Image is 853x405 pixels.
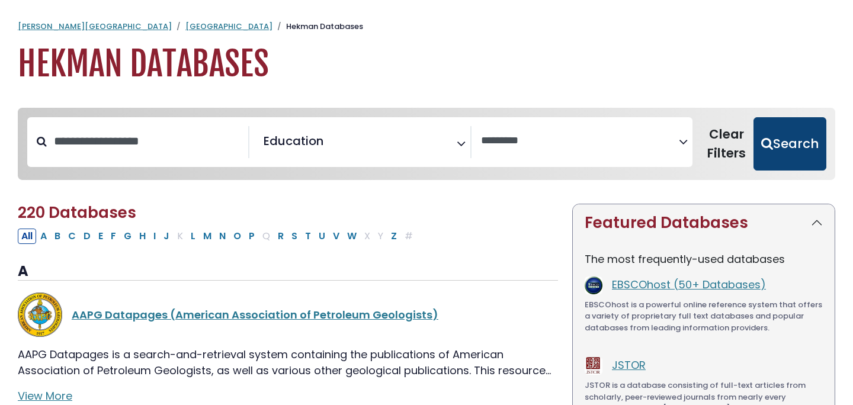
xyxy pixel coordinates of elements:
[245,229,258,244] button: Filter Results P
[18,108,835,180] nav: Search filters
[18,202,136,223] span: 220 Databases
[136,229,149,244] button: Filter Results H
[18,228,418,243] div: Alpha-list to filter by first letter of database name
[259,132,323,150] li: Education
[80,229,94,244] button: Filter Results D
[47,131,248,151] input: Search database by title or keyword
[481,135,679,147] textarea: Search
[612,277,766,292] a: EBSCOhost (50+ Databases)
[585,251,823,267] p: The most frequently-used databases
[264,132,323,150] span: Education
[37,229,50,244] button: Filter Results A
[185,21,272,32] a: [GEOGRAPHIC_DATA]
[573,204,835,242] button: Featured Databases
[18,346,558,378] p: AAPG Datapages is a search-and-retrieval system containing the publications of American Associati...
[150,229,159,244] button: Filter Results I
[315,229,329,244] button: Filter Results U
[700,117,753,171] button: Clear Filters
[272,21,363,33] li: Hekman Databases
[344,229,360,244] button: Filter Results W
[612,358,646,372] a: JSTOR
[326,139,334,151] textarea: Search
[18,21,172,32] a: [PERSON_NAME][GEOGRAPHIC_DATA]
[288,229,301,244] button: Filter Results S
[107,229,120,244] button: Filter Results F
[329,229,343,244] button: Filter Results V
[200,229,215,244] button: Filter Results M
[18,388,72,403] a: View More
[51,229,64,244] button: Filter Results B
[18,21,835,33] nav: breadcrumb
[187,229,199,244] button: Filter Results L
[65,229,79,244] button: Filter Results C
[387,229,400,244] button: Filter Results Z
[274,229,287,244] button: Filter Results R
[72,307,438,322] a: AAPG Datapages (American Association of Petroleum Geologists)
[160,229,173,244] button: Filter Results J
[18,44,835,84] h1: Hekman Databases
[753,117,826,171] button: Submit for Search Results
[120,229,135,244] button: Filter Results G
[302,229,315,244] button: Filter Results T
[585,299,823,334] p: EBSCOhost is a powerful online reference system that offers a variety of proprietary full text da...
[230,229,245,244] button: Filter Results O
[18,229,36,244] button: All
[95,229,107,244] button: Filter Results E
[18,263,558,281] h3: A
[216,229,229,244] button: Filter Results N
